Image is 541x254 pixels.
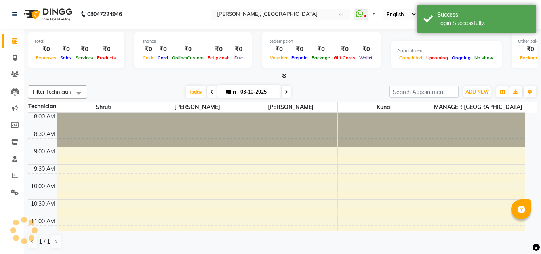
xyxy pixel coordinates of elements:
span: Prepaid [290,55,310,61]
span: [PERSON_NAME] [150,102,244,112]
div: Total [34,38,118,45]
span: Completed [397,55,424,61]
div: ₹0 [357,45,375,54]
span: Expenses [34,55,58,61]
span: Upcoming [424,55,450,61]
div: 9:30 AM [32,165,57,173]
div: ₹0 [141,45,156,54]
input: Search Appointment [389,86,459,98]
span: Wallet [357,55,375,61]
div: 11:00 AM [29,217,57,225]
div: 10:30 AM [29,200,57,208]
div: Redemption [268,38,375,45]
span: Sales [58,55,74,61]
span: Voucher [268,55,290,61]
span: Due [232,55,245,61]
span: Cash [141,55,156,61]
div: 8:00 AM [32,113,57,121]
div: ₹0 [156,45,170,54]
input: 2025-10-03 [238,86,278,98]
span: kunal [338,102,431,112]
button: ADD NEW [463,86,491,97]
div: ₹0 [290,45,310,54]
div: ₹0 [58,45,74,54]
div: ₹0 [74,45,95,54]
div: ₹0 [232,45,246,54]
img: logo [20,3,74,25]
div: 9:00 AM [32,147,57,156]
div: 10:00 AM [29,182,57,191]
div: ₹0 [206,45,232,54]
div: ₹0 [268,45,290,54]
div: ₹0 [170,45,206,54]
span: Services [74,55,95,61]
span: Fri [224,89,238,95]
span: Online/Custom [170,55,206,61]
div: ₹0 [95,45,118,54]
span: Gift Cards [332,55,357,61]
div: Finance [141,38,246,45]
span: Filter Technician [33,88,71,95]
div: Appointment [397,47,495,54]
span: No show [472,55,495,61]
span: MANAGER [GEOGRAPHIC_DATA] [431,102,525,112]
span: ADD NEW [465,89,489,95]
span: Petty cash [206,55,232,61]
div: ₹0 [310,45,332,54]
span: Card [156,55,170,61]
div: Login Successfully. [437,19,530,27]
div: ₹0 [332,45,357,54]
span: Today [186,86,206,98]
div: Technician [28,102,57,111]
span: Package [310,55,332,61]
div: Success [437,11,530,19]
span: Ongoing [450,55,472,61]
b: 08047224946 [87,3,122,25]
span: [PERSON_NAME] [244,102,337,112]
div: 8:30 AM [32,130,57,138]
span: Products [95,55,118,61]
span: 1 / 1 [39,238,50,246]
span: Shruti [57,102,150,112]
div: ₹0 [34,45,58,54]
